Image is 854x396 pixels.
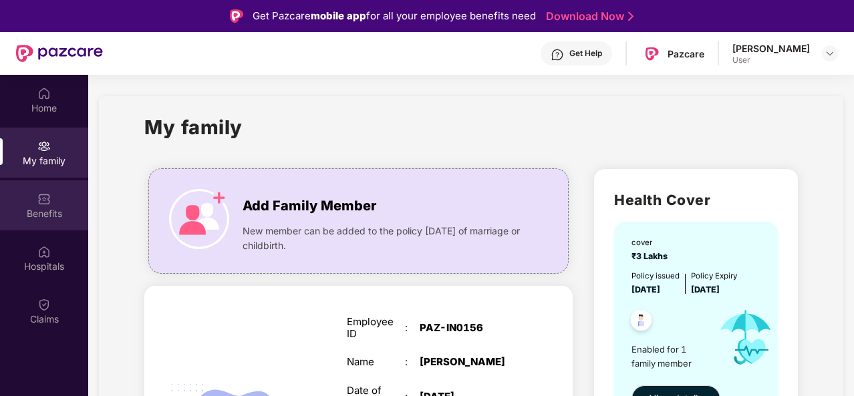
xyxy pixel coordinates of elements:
[631,343,708,370] span: Enabled for 1 family member
[825,48,835,59] img: svg+xml;base64,PHN2ZyBpZD0iRHJvcGRvd24tMzJ4MzIiIHhtbG5zPSJodHRwOi8vd3d3LnczLm9yZy8yMDAwL3N2ZyIgd2...
[708,296,784,379] img: icon
[16,45,103,62] img: New Pazcare Logo
[253,8,536,24] div: Get Pazcare for all your employee benefits need
[169,189,229,249] img: icon
[631,236,672,248] div: cover
[37,87,51,100] img: svg+xml;base64,PHN2ZyBpZD0iSG9tZSIgeG1sbnM9Imh0dHA6Ly93d3cudzMub3JnLzIwMDAvc3ZnIiB3aWR0aD0iMjAiIG...
[405,322,420,334] div: :
[551,48,564,61] img: svg+xml;base64,PHN2ZyBpZD0iSGVscC0zMngzMiIgeG1sbnM9Imh0dHA6Ly93d3cudzMub3JnLzIwMDAvc3ZnIiB3aWR0aD...
[691,284,720,294] span: [DATE]
[569,48,602,59] div: Get Help
[614,189,777,211] h2: Health Cover
[628,9,633,23] img: Stroke
[732,55,810,65] div: User
[668,47,704,60] div: Pazcare
[144,112,243,142] h1: My family
[37,140,51,153] img: svg+xml;base64,PHN2ZyB3aWR0aD0iMjAiIGhlaWdodD0iMjAiIHZpZXdCb3g9IjAgMCAyMCAyMCIgZmlsbD0ibm9uZSIgeG...
[230,9,243,23] img: Logo
[243,196,376,216] span: Add Family Member
[37,192,51,206] img: svg+xml;base64,PHN2ZyBpZD0iQmVuZWZpdHMiIHhtbG5zPSJodHRwOi8vd3d3LnczLm9yZy8yMDAwL3N2ZyIgd2lkdGg9Ij...
[691,270,737,282] div: Policy Expiry
[347,356,405,368] div: Name
[347,316,405,340] div: Employee ID
[631,284,660,294] span: [DATE]
[37,298,51,311] img: svg+xml;base64,PHN2ZyBpZD0iQ2xhaW0iIHhtbG5zPSJodHRwOi8vd3d3LnczLm9yZy8yMDAwL3N2ZyIgd2lkdGg9IjIwIi...
[631,251,672,261] span: ₹3 Lakhs
[625,306,658,339] img: svg+xml;base64,PHN2ZyB4bWxucz0iaHR0cDovL3d3dy53My5vcmcvMjAwMC9zdmciIHdpZHRoPSI0OC45NDMiIGhlaWdodD...
[405,356,420,368] div: :
[420,356,521,368] div: [PERSON_NAME]
[243,224,527,253] span: New member can be added to the policy [DATE] of marriage or childbirth.
[732,42,810,55] div: [PERSON_NAME]
[311,9,366,22] strong: mobile app
[37,245,51,258] img: svg+xml;base64,PHN2ZyBpZD0iSG9zcGl0YWxzIiB4bWxucz0iaHR0cDovL3d3dy53My5vcmcvMjAwMC9zdmciIHdpZHRoPS...
[631,270,680,282] div: Policy issued
[546,9,629,23] a: Download Now
[420,322,521,334] div: PAZ-IN0156
[642,44,662,63] img: Pazcare_Logo.png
